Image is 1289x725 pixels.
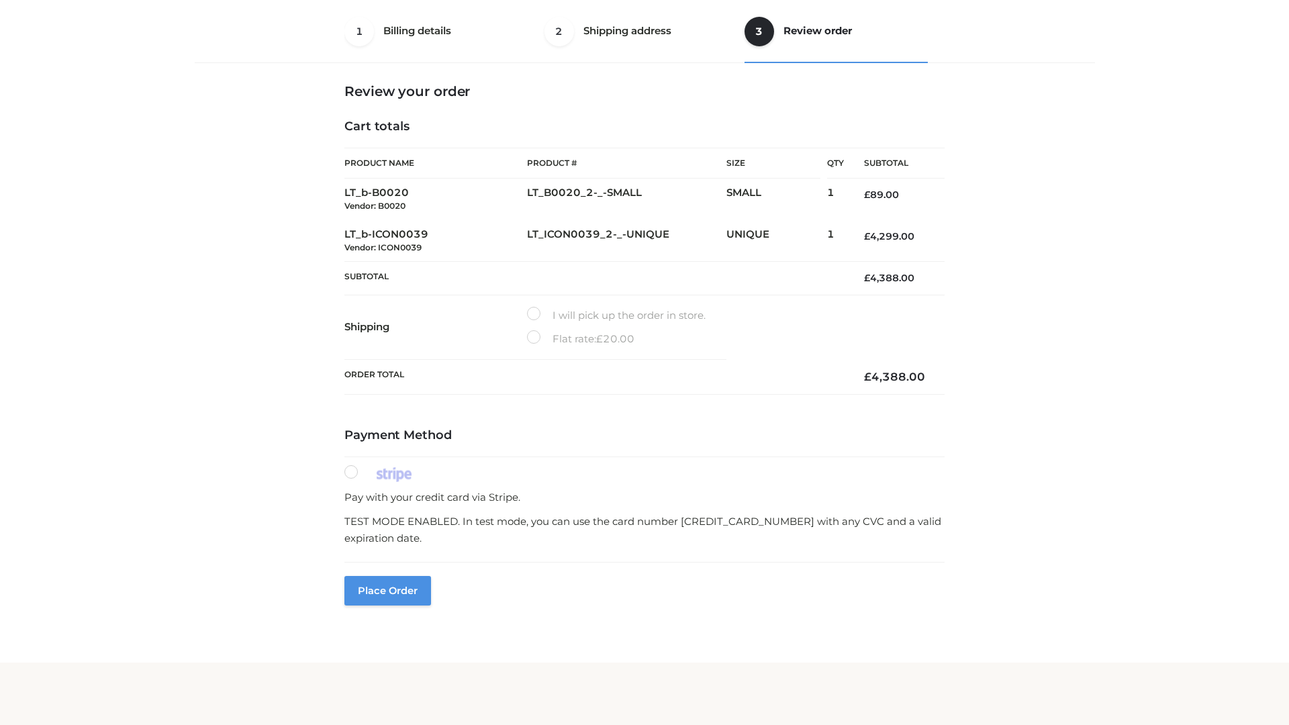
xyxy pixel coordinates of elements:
[596,332,634,345] bdi: 20.00
[864,189,870,201] span: £
[527,148,726,179] th: Product #
[864,230,914,242] bdi: 4,299.00
[344,220,527,262] td: LT_b-ICON0039
[344,148,527,179] th: Product Name
[864,370,925,383] bdi: 4,388.00
[527,330,634,348] label: Flat rate:
[344,295,527,359] th: Shipping
[344,201,405,211] small: Vendor: B0020
[344,576,431,606] button: Place order
[864,370,871,383] span: £
[527,220,726,262] td: LT_ICON0039_2-_-UNIQUE
[344,179,527,220] td: LT_b-B0020
[864,230,870,242] span: £
[726,220,827,262] td: UNIQUE
[344,513,945,547] p: TEST MODE ENABLED. In test mode, you can use the card number [CREDIT_CARD_NUMBER] with any CVC an...
[827,179,844,220] td: 1
[844,148,945,179] th: Subtotal
[344,359,844,395] th: Order Total
[344,83,945,99] h3: Review your order
[344,242,422,252] small: Vendor: ICON0039
[864,272,914,284] bdi: 4,388.00
[827,148,844,179] th: Qty
[527,179,726,220] td: LT_B0020_2-_-SMALL
[726,179,827,220] td: SMALL
[344,262,844,295] th: Subtotal
[344,428,945,443] h4: Payment Method
[864,189,899,201] bdi: 89.00
[344,489,945,506] p: Pay with your credit card via Stripe.
[864,272,870,284] span: £
[596,332,603,345] span: £
[726,148,820,179] th: Size
[527,307,706,324] label: I will pick up the order in store.
[827,220,844,262] td: 1
[344,119,945,134] h4: Cart totals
